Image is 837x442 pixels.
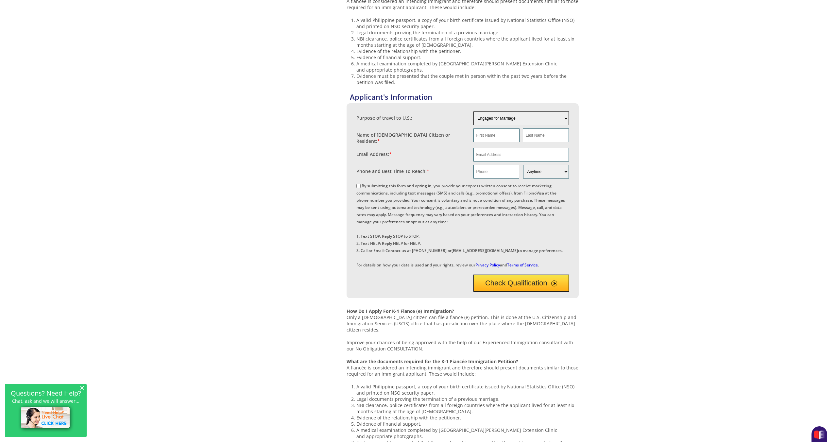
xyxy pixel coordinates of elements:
[356,36,579,48] li: NBI clearance, police certificates from all foreign countries where the applicant lived for at le...
[356,151,392,157] label: Email Address:
[356,421,579,427] li: Evidence of financial support.
[356,73,579,85] li: Evidence must be presented that the couple met in person within the past two years before the pet...
[347,339,579,352] p: Improve your chances of being approved with the help of our Experienced Immigration consultant wi...
[356,48,579,54] li: Evidence of the relationship with the petitioner.
[356,183,565,268] label: By submitting this form and opting in, you provide your express written consent to receive market...
[356,54,579,60] li: Evidence of financial support.
[475,262,500,268] a: Privacy Policy
[347,358,518,365] strong: What are the documents required for the K-1 Fiancée Immigration Petition?
[356,132,467,144] label: Name of [DEMOGRAPHIC_DATA] Citizen or Resident:
[347,358,579,377] p: A fiancée is considered an intending immigrant and therefore should present documents similar to ...
[347,308,579,333] p: Only a [DEMOGRAPHIC_DATA] citizen can file a fiancé (e) petition. This is done at the U.S. Citize...
[356,60,579,73] li: A medical examination completed by [GEOGRAPHIC_DATA][PERSON_NAME] Extension Clinic and appropriat...
[356,402,579,415] li: NBI clearance, police certificates from all foreign countries where the applicant lived for at le...
[350,92,579,102] h4: Applicant's Information
[356,396,579,402] li: Legal documents proving the termination of a previous marriage.
[356,383,579,396] li: A valid Philippine passport, a copy of your birth certificate issued by National Statistics Offic...
[356,415,579,421] li: Evidence of the relationship with the petitioner.
[8,398,83,404] p: Chat, ask and we will answer...
[473,128,520,142] input: First Name
[347,308,454,314] strong: How Do I Apply For K-1 Fiance (e) Immigration?
[356,29,579,36] li: Legal documents proving the termination of a previous marriage.
[18,404,74,433] img: live-chat-icon.png
[523,165,569,178] select: Phone and Best Reach Time are required.
[356,184,361,188] input: By submitting this form and opting in, you provide your express written consent to receive market...
[473,148,569,161] input: Email Address
[356,17,579,29] li: A valid Philippine passport, a copy of your birth certificate issued by National Statistics Offic...
[8,390,83,396] h2: Questions? Need Help?
[80,385,84,390] span: ×
[473,275,569,292] button: Check Qualification
[356,168,429,174] label: Phone and Best Time To Reach:
[507,262,538,268] a: Terms of Service
[356,115,412,121] label: Purpose of travel to U.S.:
[473,165,519,178] input: Phone
[523,128,569,142] input: Last Name
[356,427,579,439] li: A medical examination completed by [GEOGRAPHIC_DATA][PERSON_NAME] Extension Clinic and appropriat...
